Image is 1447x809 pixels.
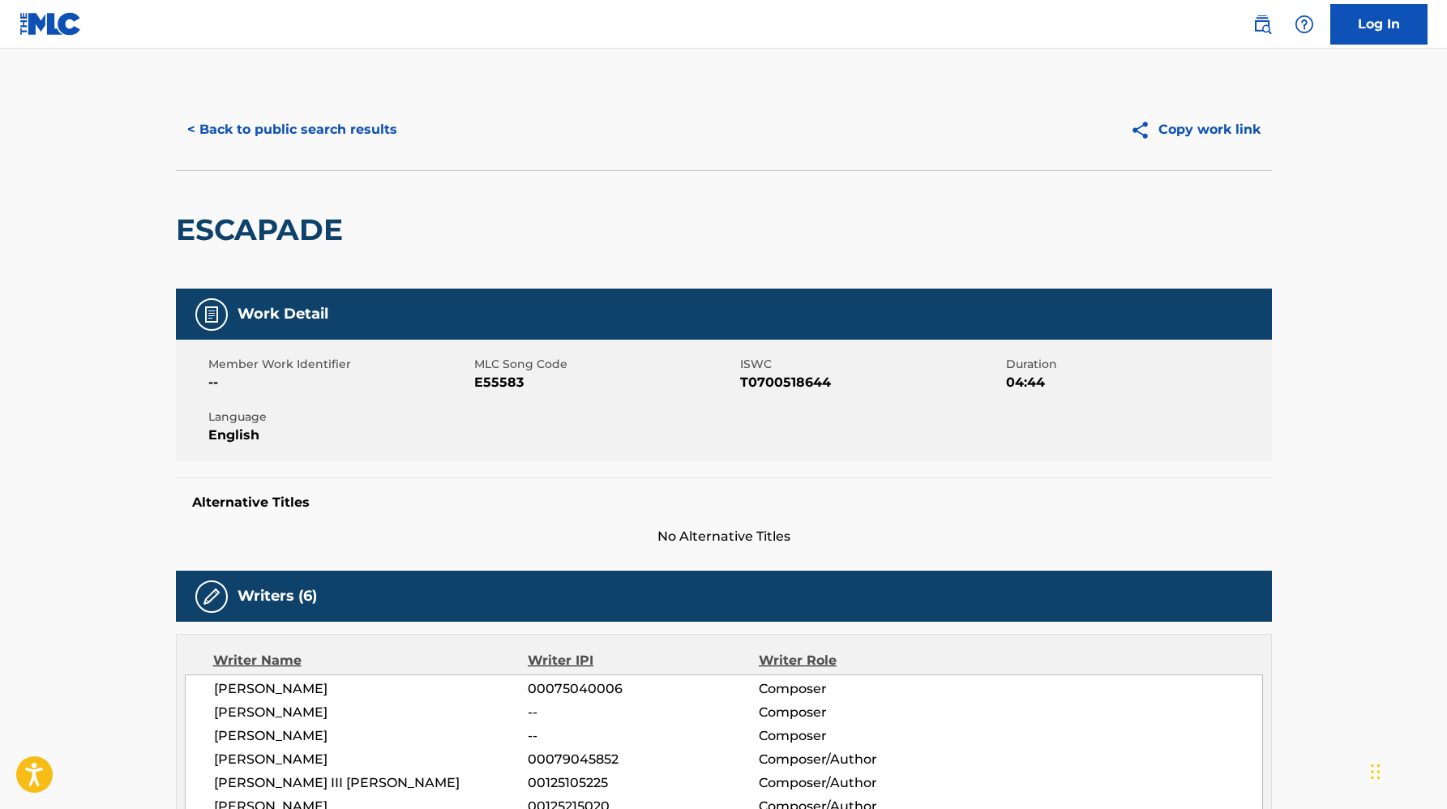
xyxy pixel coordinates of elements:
[759,703,969,722] span: Composer
[1006,373,1268,392] span: 04:44
[1402,542,1447,673] iframe: Resource Center
[202,305,221,324] img: Work Detail
[528,679,758,699] span: 00075040006
[1252,15,1272,34] img: search
[192,494,1256,511] h5: Alternative Titles
[759,651,969,670] div: Writer Role
[759,679,969,699] span: Composer
[1371,747,1381,796] div: Drag
[1246,8,1278,41] a: Public Search
[213,651,529,670] div: Writer Name
[740,356,1002,373] span: ISWC
[208,409,470,426] span: Language
[238,587,317,606] h5: Writers (6)
[1006,356,1268,373] span: Duration
[528,773,758,793] span: 00125105225
[208,373,470,392] span: --
[1366,731,1447,809] iframe: Chat Widget
[528,726,758,746] span: --
[176,109,409,150] button: < Back to public search results
[214,750,529,769] span: [PERSON_NAME]
[19,12,82,36] img: MLC Logo
[1130,120,1158,140] img: Copy work link
[740,373,1002,392] span: T0700518644
[214,679,529,699] span: [PERSON_NAME]
[1119,109,1272,150] button: Copy work link
[208,356,470,373] span: Member Work Identifier
[214,703,529,722] span: [PERSON_NAME]
[214,726,529,746] span: [PERSON_NAME]
[1288,8,1321,41] div: Help
[474,356,736,373] span: MLC Song Code
[208,426,470,445] span: English
[528,703,758,722] span: --
[528,651,759,670] div: Writer IPI
[202,587,221,606] img: Writers
[238,305,328,323] h5: Work Detail
[474,373,736,392] span: E55583
[1330,4,1428,45] a: Log In
[1295,15,1314,34] img: help
[759,773,969,793] span: Composer/Author
[176,527,1272,546] span: No Alternative Titles
[214,773,529,793] span: [PERSON_NAME] III [PERSON_NAME]
[759,750,969,769] span: Composer/Author
[528,750,758,769] span: 00079045852
[759,726,969,746] span: Composer
[176,212,351,248] h2: ESCAPADE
